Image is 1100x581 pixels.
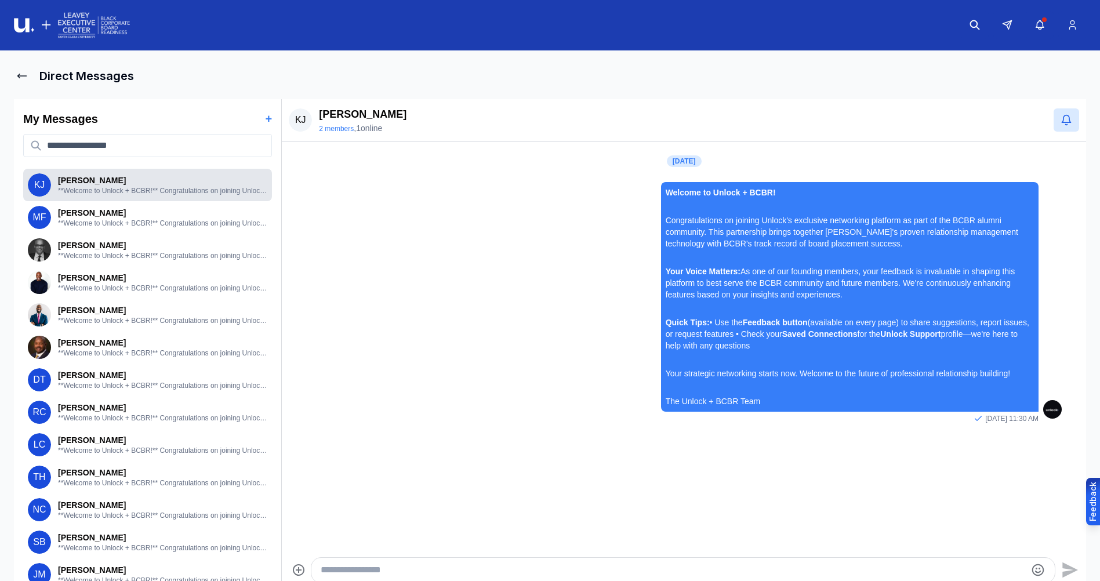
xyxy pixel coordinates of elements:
p: **Welcome to Unlock + BCBR!** Congratulations on joining Unlock's exclusive networking platform a... [58,251,267,260]
p: **Welcome to Unlock + BCBR!** Congratulations on joining Unlock's exclusive networking platform a... [58,284,267,293]
div: [DATE] [667,155,702,167]
p: **Welcome to Unlock + BCBR!** Congratulations on joining Unlock's exclusive networking platform a... [58,381,267,390]
p: [PERSON_NAME] [58,402,267,413]
p: The Unlock + BCBR Team [666,395,1034,407]
span: RC [28,401,51,424]
h1: Direct Messages [39,68,134,84]
img: User avatar [28,303,51,326]
p: **Welcome to Unlock + BCBR!** Congratulations on joining Unlock's exclusive networking platform a... [58,543,267,553]
h2: My Messages [23,111,98,127]
p: [PERSON_NAME] [58,467,267,478]
strong: Feedback button [743,318,808,327]
div: Feedback [1087,482,1099,521]
span: KJ [289,108,312,132]
img: User avatar [28,336,51,359]
p: [PERSON_NAME] [319,106,406,122]
p: [PERSON_NAME] [58,369,267,381]
p: **Welcome to Unlock + BCBR!** Congratulations on joining Unlock's exclusive networking platform a... [58,413,267,423]
p: [PERSON_NAME] [58,175,267,186]
span: SB [28,531,51,554]
button: Provide feedback [1086,478,1100,525]
p: Your strategic networking starts now. Welcome to the future of professional relationship building! [666,368,1034,379]
textarea: Type your message [321,563,1025,577]
p: [PERSON_NAME] [58,564,267,576]
strong: Quick Tips: [666,318,710,327]
p: As one of our founding members, your feedback is invaluable in shaping this platform to best serv... [666,266,1034,300]
p: **Welcome to Unlock + BCBR!** Congratulations on joining Unlock's exclusive networking platform a... [58,219,267,228]
button: 2 members [319,124,354,133]
span: TH [28,466,51,489]
p: [PERSON_NAME] [58,304,267,316]
img: User avatar [28,238,51,262]
span: LC [28,433,51,456]
p: Congratulations on joining Unlock's exclusive networking platform as part of the BCBR alumni comm... [666,215,1034,249]
span: MF [28,206,51,229]
button: + [266,111,273,127]
p: [PERSON_NAME] [58,337,267,348]
img: User avatar [28,271,51,294]
p: **Welcome to Unlock + BCBR!** Congratulations on joining Unlock's exclusive networking platform a... [58,316,267,325]
div: , 1 online [319,122,406,134]
p: **Welcome to Unlock + BCBR!** Congratulations on joining Unlock's exclusive networking platform a... [58,348,267,358]
p: [PERSON_NAME] [58,272,267,284]
strong: Your Voice Matters: [666,267,740,276]
p: [PERSON_NAME] [58,207,267,219]
button: Emoji picker [1031,563,1045,577]
span: [DATE] 11:30 AM [985,414,1039,423]
p: **Welcome to Unlock + BCBR!** Congratulations on joining Unlock's exclusive networking platform a... [58,446,267,455]
p: [PERSON_NAME] [58,499,267,511]
span: KJ [28,173,51,197]
p: [PERSON_NAME] [58,532,267,543]
p: **Welcome to Unlock + BCBR!** Congratulations on joining Unlock's exclusive networking platform a... [58,511,267,520]
p: **Welcome to Unlock + BCBR!** Congratulations on joining Unlock's exclusive networking platform a... [58,186,267,195]
p: **Welcome to Unlock + BCBR!** Congratulations on joining Unlock's exclusive networking platform a... [58,478,267,488]
strong: Welcome to Unlock + BCBR! [666,188,776,197]
p: • Use the (available on every page) to share suggestions, report issues, or request features • Ch... [666,317,1034,351]
strong: Unlock Support [880,329,941,339]
span: DT [28,368,51,391]
img: User avatar [1043,400,1062,419]
p: [PERSON_NAME] [58,434,267,446]
span: NC [28,498,51,521]
p: [PERSON_NAME] [58,239,267,251]
strong: Saved Connections [782,329,858,339]
img: Logo [14,10,130,40]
